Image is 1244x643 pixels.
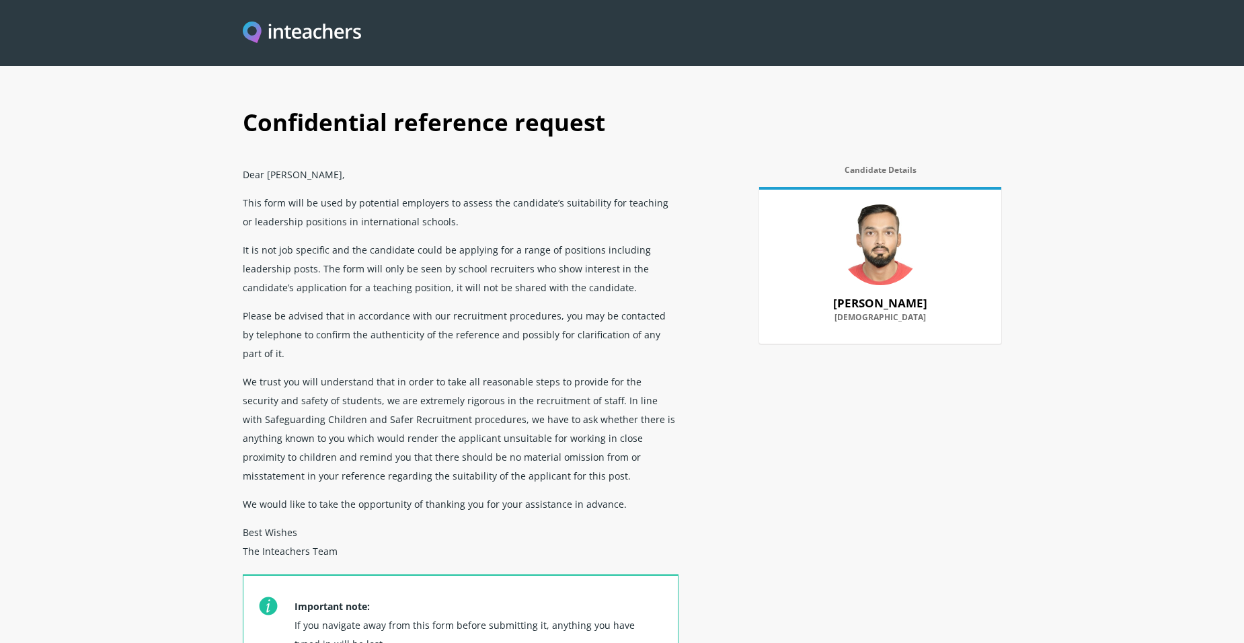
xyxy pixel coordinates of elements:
strong: Important note: [295,600,370,613]
p: Dear [PERSON_NAME], [243,160,678,188]
p: It is not job specific and the candidate could be applying for a range of positions including lea... [243,235,678,301]
p: We trust you will understand that in order to take all reasonable steps to provide for the securi... [243,367,678,490]
p: Best Wishes The Inteachers Team [243,518,678,574]
label: [DEMOGRAPHIC_DATA] [775,313,985,330]
a: Visit this site's homepage [243,22,361,45]
p: We would like to take the opportunity of thanking you for your assistance in advance. [243,490,678,518]
img: Inteachers [243,22,361,45]
strong: [PERSON_NAME] [833,295,927,311]
label: Candidate Details [759,165,1001,183]
p: This form will be used by potential employers to assess the candidate’s suitability for teaching ... [243,188,678,235]
img: 80150 [840,204,921,285]
h1: Confidential reference request [243,94,1001,160]
p: Please be advised that in accordance with our recruitment procedures, you may be contacted by tel... [243,301,678,367]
